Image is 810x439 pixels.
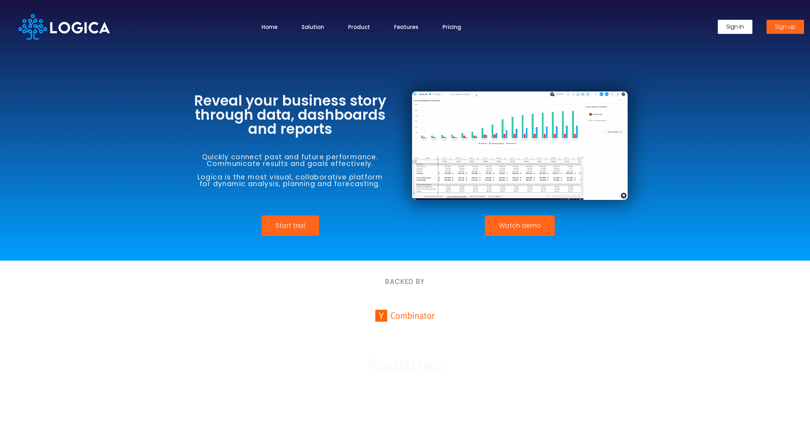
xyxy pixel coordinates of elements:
span: Sign up [775,24,796,30]
a: Sign in [718,20,752,34]
a: Sign up [767,20,804,34]
span: Watch demo [499,223,541,229]
span: Sign in [726,24,744,30]
a: Product [348,23,370,31]
a: Pricing [442,23,461,31]
a: Start trial [262,215,319,236]
a: Solution [301,23,324,31]
span: Start trial [276,223,305,229]
a: Logica [18,23,110,31]
a: Watch demo [485,215,555,236]
h6: Quickly connect past and future performance. Communicate results and goals effectively. Logica is... [182,154,398,187]
h2: Features [207,357,603,374]
h6: BACKED BY [214,278,596,285]
a: Home [262,23,277,31]
img: Logica [18,14,110,40]
a: Features [394,23,418,31]
h3: Reveal your business story through data, dashboards and reports [182,94,398,136]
